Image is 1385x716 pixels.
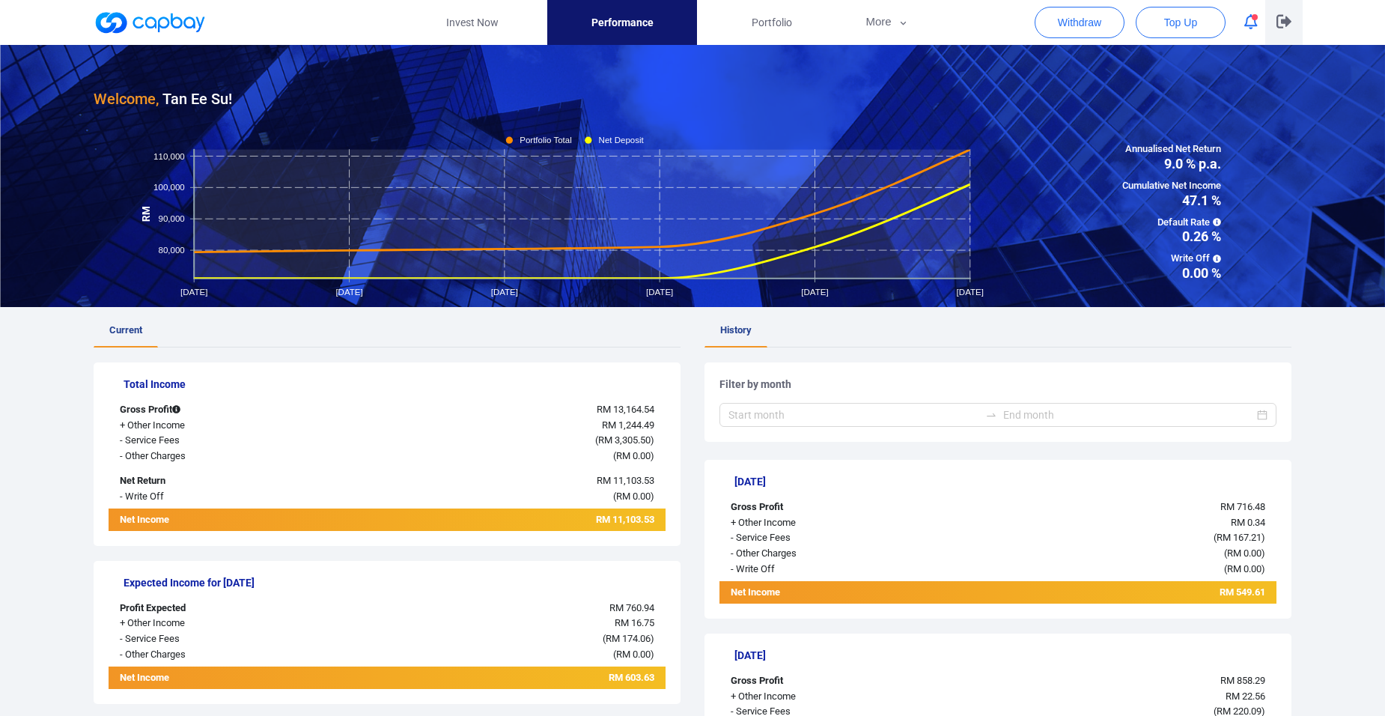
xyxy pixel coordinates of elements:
span: RM 716.48 [1220,501,1265,512]
h5: [DATE] [734,475,1276,488]
span: History [720,324,752,336]
span: RM 0.00 [1227,547,1261,559]
span: RM 3,305.50 [598,434,651,446]
div: Gross Profit [719,500,952,515]
span: Cumulative Net Income [1122,178,1221,194]
span: 47.1 % [1122,194,1221,207]
span: to [985,409,997,421]
div: ( ) [952,546,1276,562]
h5: Filter by month [719,377,1276,391]
span: RM 167.21 [1217,532,1261,543]
div: + Other Income [109,418,341,434]
div: Net Return [109,473,341,489]
span: RM 0.00 [616,491,651,502]
button: Top Up [1136,7,1226,38]
span: 9.0 % p.a. [1122,157,1221,171]
div: Net Income [109,512,341,531]
span: RM 1,244.49 [602,419,654,431]
span: RM 11,103.53 [597,475,654,486]
span: Performance [591,14,654,31]
tspan: 80,000 [158,246,184,255]
div: Gross Profit [719,673,952,689]
div: ( ) [341,489,666,505]
div: Net Income [109,670,341,689]
tspan: 110,000 [153,151,185,160]
span: RM 549.61 [1220,586,1265,598]
div: ( ) [341,433,666,449]
div: ( ) [952,562,1276,577]
div: ( ) [952,530,1276,546]
input: Start month [728,407,979,423]
span: Default Rate [1122,215,1221,231]
span: RM 0.34 [1231,517,1265,528]
tspan: 90,000 [158,214,184,223]
tspan: [DATE] [335,288,362,297]
span: RM 760.94 [609,602,654,613]
h5: Total Income [124,377,666,391]
span: 0.00 % [1122,267,1221,280]
span: RM 0.00 [616,649,651,660]
div: + Other Income [719,689,952,705]
tspan: 100,000 [153,183,185,192]
div: - Other Charges [109,449,341,464]
h5: Expected Income for [DATE] [124,576,666,589]
tspan: RM [141,206,152,222]
span: RM 13,164.54 [597,404,654,415]
div: ( ) [341,647,666,663]
h3: Tan Ee Su ! [94,87,232,111]
span: Top Up [1164,15,1197,30]
span: Write Off [1122,251,1221,267]
span: swap-right [985,409,997,421]
span: RM 174.06 [606,633,651,644]
button: Withdraw [1035,7,1124,38]
span: RM 16.75 [615,617,654,628]
h5: [DATE] [734,649,1276,662]
span: RM 11,103.53 [596,514,654,525]
div: - Other Charges [109,647,341,663]
div: - Service Fees [109,631,341,647]
div: + Other Income [109,616,341,631]
div: - Write Off [719,562,952,577]
input: End month [1003,407,1254,423]
div: - Other Charges [719,546,952,562]
span: Annualised Net Return [1122,142,1221,157]
tspan: [DATE] [646,288,673,297]
div: - Service Fees [719,530,952,546]
span: RM 22.56 [1226,691,1265,702]
tspan: [DATE] [491,288,518,297]
div: Gross Profit [109,402,341,418]
span: Current [109,324,142,336]
div: Net Income [719,585,952,604]
span: RM 0.00 [616,450,651,461]
div: - Write Off [109,489,341,505]
div: ( ) [341,449,666,464]
tspan: [DATE] [180,288,207,297]
tspan: Portfolio Total [520,136,572,145]
tspan: Net Deposit [599,136,645,145]
span: RM 0.00 [1227,563,1261,574]
div: ( ) [341,631,666,647]
span: 0.26 % [1122,230,1221,243]
span: Portfolio [752,14,792,31]
tspan: [DATE] [957,288,984,297]
span: RM 603.63 [609,672,654,683]
tspan: [DATE] [801,288,828,297]
span: Welcome, [94,90,159,108]
div: Profit Expected [109,601,341,616]
span: RM 858.29 [1220,675,1265,686]
div: + Other Income [719,515,952,531]
div: - Service Fees [109,433,341,449]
